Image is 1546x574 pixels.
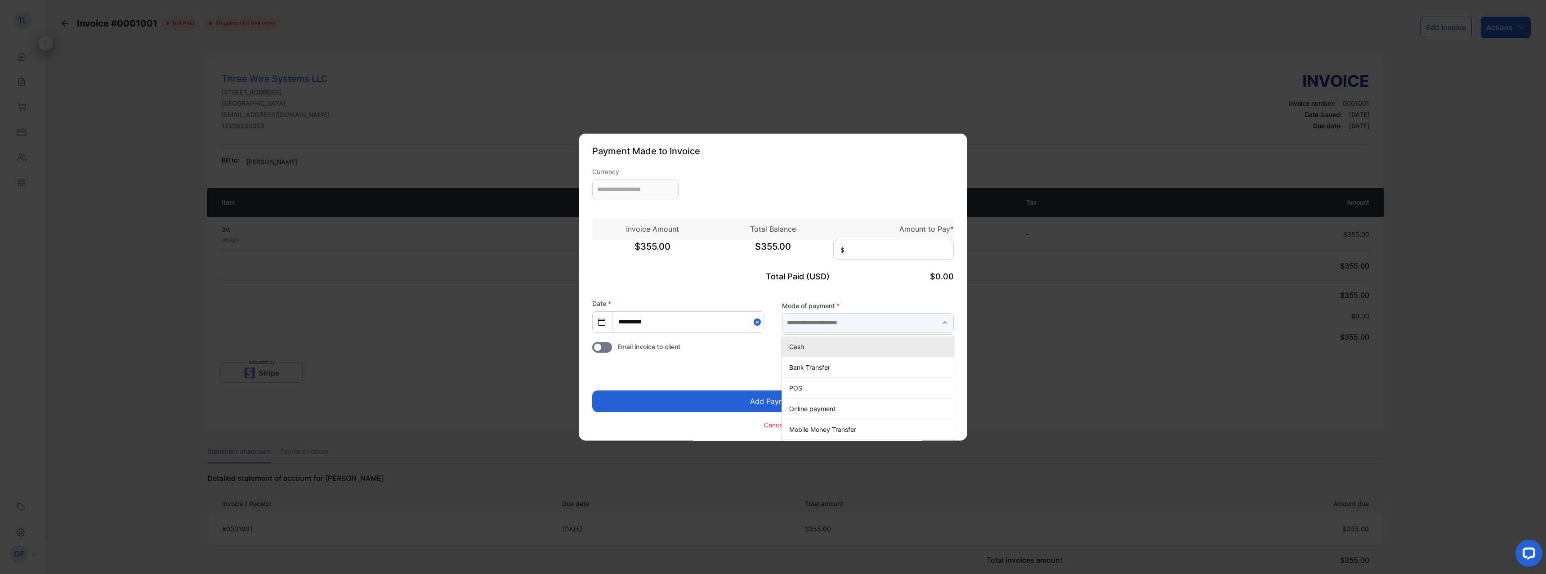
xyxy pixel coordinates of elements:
[782,300,954,310] label: Mode of payment
[789,341,950,351] p: Cash
[592,144,954,158] p: Payment Made to Invoice
[1508,536,1546,574] iframe: LiveChat chat widget
[840,245,844,255] span: $
[789,383,950,392] p: POS
[789,362,950,372] p: Bank Transfer
[833,224,954,234] p: Amount to Pay
[592,240,713,262] span: $355.00
[592,224,713,234] p: Invoice Amount
[713,224,833,234] p: Total Balance
[754,312,764,332] button: Close
[592,167,679,176] label: Currency
[617,342,680,351] span: Email invoice to client
[789,404,950,413] p: Online payment
[592,300,611,307] label: Date
[713,240,833,262] span: $355.00
[930,272,954,281] span: $0.00
[789,424,950,434] p: Mobile Money Transfer
[764,420,784,429] p: Cancel
[713,270,833,283] p: Total Paid (USD)
[592,390,954,412] button: Add Payment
